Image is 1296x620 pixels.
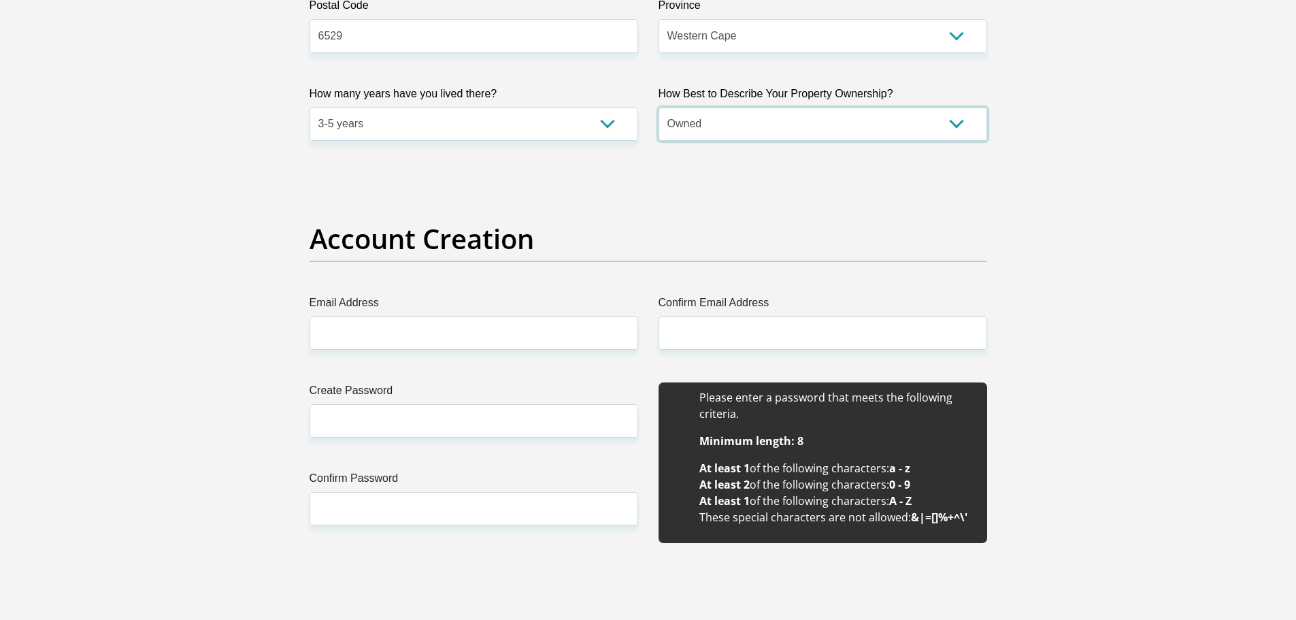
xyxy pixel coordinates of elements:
[659,316,987,350] input: Confirm Email Address
[699,389,974,422] li: Please enter a password that meets the following criteria.
[310,404,638,438] input: Create Password
[699,477,750,492] b: At least 2
[699,434,803,448] b: Minimum length: 8
[659,108,987,141] select: Please select a value
[310,19,638,52] input: Postal Code
[659,86,987,108] label: How Best to Describe Your Property Ownership?
[310,382,638,404] label: Create Password
[889,477,910,492] b: 0 - 9
[659,19,987,52] select: Please Select a Province
[699,509,974,525] li: These special characters are not allowed:
[699,493,750,508] b: At least 1
[889,493,912,508] b: A - Z
[911,510,967,525] b: &|=[]%+^\'
[310,295,638,316] label: Email Address
[310,492,638,525] input: Confirm Password
[699,493,974,509] li: of the following characters:
[310,86,638,108] label: How many years have you lived there?
[310,223,987,255] h2: Account Creation
[699,461,750,476] b: At least 1
[659,295,987,316] label: Confirm Email Address
[310,316,638,350] input: Email Address
[699,476,974,493] li: of the following characters:
[310,470,638,492] label: Confirm Password
[889,461,910,476] b: a - z
[699,460,974,476] li: of the following characters:
[310,108,638,141] select: Please select a value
